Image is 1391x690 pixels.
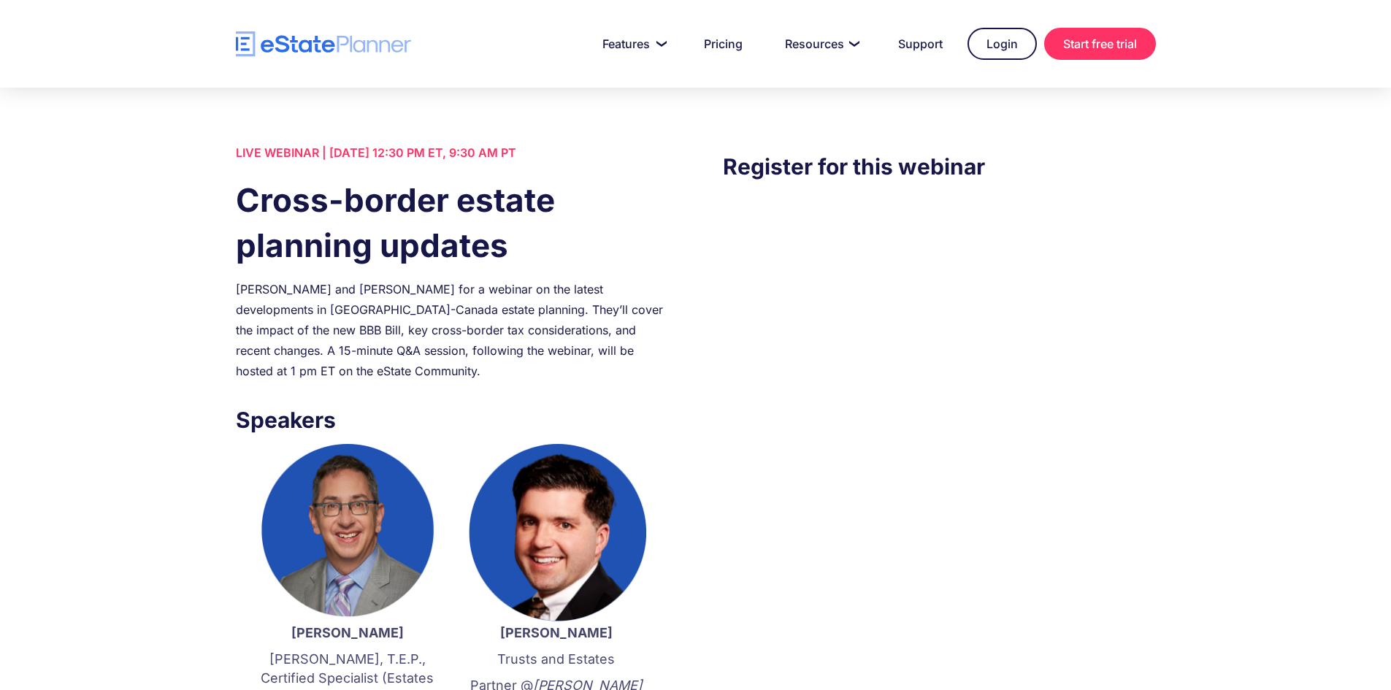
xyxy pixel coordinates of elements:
p: Trusts and Estates [467,650,646,669]
iframe: Form 0 [723,212,1155,461]
div: [PERSON_NAME] and [PERSON_NAME] for a webinar on the latest developments in [GEOGRAPHIC_DATA]-Can... [236,279,668,381]
h3: Register for this webinar [723,150,1155,183]
a: Pricing [686,29,760,58]
a: Login [967,28,1037,60]
a: Features [585,29,679,58]
strong: [PERSON_NAME] [500,625,613,640]
h1: Cross-border estate planning updates [236,177,668,268]
a: home [236,31,411,57]
h3: Speakers [236,403,668,437]
strong: [PERSON_NAME] [291,625,404,640]
a: Support [881,29,960,58]
a: Resources [767,29,873,58]
a: Start free trial [1044,28,1156,60]
div: LIVE WEBINAR | [DATE] 12:30 PM ET, 9:30 AM PT [236,142,668,163]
